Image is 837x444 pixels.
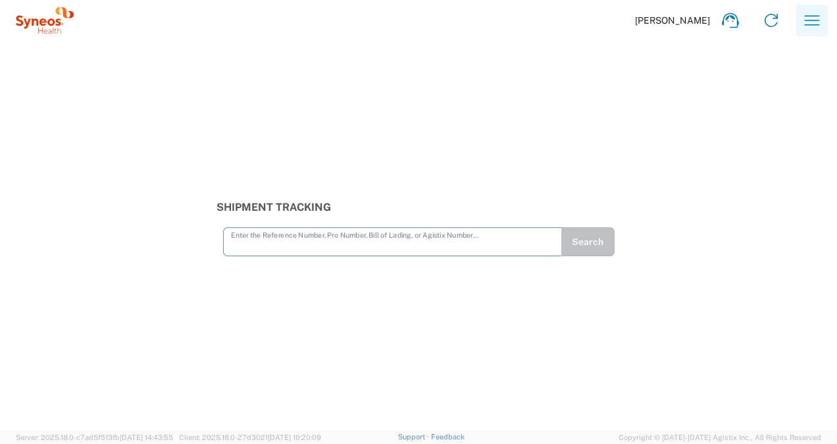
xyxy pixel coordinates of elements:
[635,14,710,26] span: [PERSON_NAME]
[398,433,431,441] a: Support
[216,201,621,213] h3: Shipment Tracking
[16,433,173,441] span: Server: 2025.18.0-c7ad5f513fb
[120,433,173,441] span: [DATE] 14:43:55
[268,433,321,441] span: [DATE] 10:20:09
[179,433,321,441] span: Client: 2025.18.0-27d3021
[619,431,821,443] span: Copyright © [DATE]-[DATE] Agistix Inc., All Rights Reserved
[431,433,465,441] a: Feedback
